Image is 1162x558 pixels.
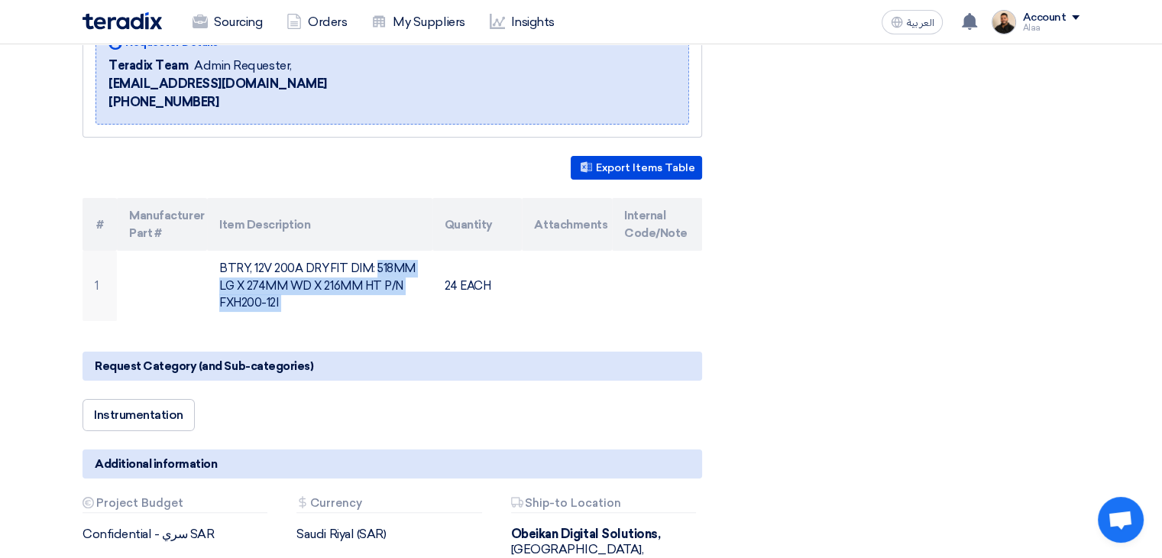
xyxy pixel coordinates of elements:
[1022,24,1079,32] div: Alaa
[180,5,274,39] a: Sourcing
[94,407,183,422] span: Instrumentation
[511,527,661,541] b: Obeikan Digital Solutions,
[108,75,327,93] span: [EMAIL_ADDRESS][DOMAIN_NAME]
[882,10,943,34] button: العربية
[1098,497,1144,543] a: Open chat
[117,198,207,251] th: Manufacturer Part #
[83,12,162,30] img: Teradix logo
[108,93,218,112] span: [PHONE_NUMBER]
[511,497,696,513] div: Ship-to Location
[1022,11,1066,24] div: Account
[108,57,188,75] span: Teradix Team
[522,198,612,251] th: Attachments
[83,497,267,513] div: Project Budget
[95,456,217,472] span: Additional information
[571,156,702,180] button: Export Items Table
[432,198,523,251] th: Quantity
[194,57,291,75] span: Admin Requester,
[83,251,117,321] td: 1
[95,358,313,375] span: Request Category (and Sub-categories)
[296,497,481,513] div: Currency
[274,5,359,39] a: Orders
[432,251,523,321] td: 24 EACH
[992,10,1016,34] img: MAA_1717931611039.JPG
[83,198,117,251] th: #
[906,18,934,28] span: العربية
[612,198,702,251] th: Internal Code/Note
[477,5,567,39] a: Insights
[359,5,477,39] a: My Suppliers
[207,198,432,251] th: Item Description
[296,527,487,542] div: Saudi Riyal (SAR)
[207,251,432,321] td: BTRY, 12V 200A DRYFIT DIM: 518MM LG X 274MM WD X 216MM HT P/N FXH200-12I
[83,527,274,542] div: Confidential - سري SAR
